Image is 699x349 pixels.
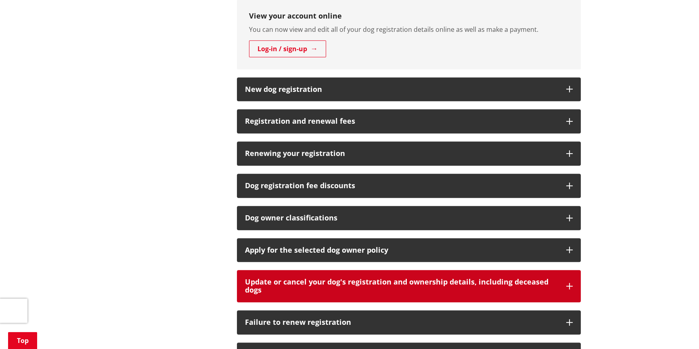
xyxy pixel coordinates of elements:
[245,117,558,125] h3: Registration and renewal fees
[237,77,581,102] button: New dog registration
[237,270,581,302] button: Update or cancel your dog's registration and ownership details, including deceased dogs
[249,40,326,57] a: Log-in / sign-up
[245,246,558,254] div: Apply for the selected dog owner policy
[249,12,569,21] h3: View your account online
[245,318,558,326] h3: Failure to renew registration
[237,174,581,198] button: Dog registration fee discounts
[249,25,569,34] p: You can now view and edit all of your dog registration details online as well as make a payment.
[237,310,581,334] button: Failure to renew registration
[8,332,37,349] a: Top
[245,182,558,190] h3: Dog registration fee discounts
[245,214,558,222] h3: Dog owner classifications
[245,150,558,158] h3: Renewing your registration
[662,315,691,344] iframe: Messenger Launcher
[245,278,558,294] h3: Update or cancel your dog's registration and ownership details, including deceased dogs
[237,109,581,133] button: Registration and renewal fees
[237,238,581,262] button: Apply for the selected dog owner policy
[237,141,581,166] button: Renewing your registration
[237,206,581,230] button: Dog owner classifications
[245,85,558,93] h3: New dog registration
